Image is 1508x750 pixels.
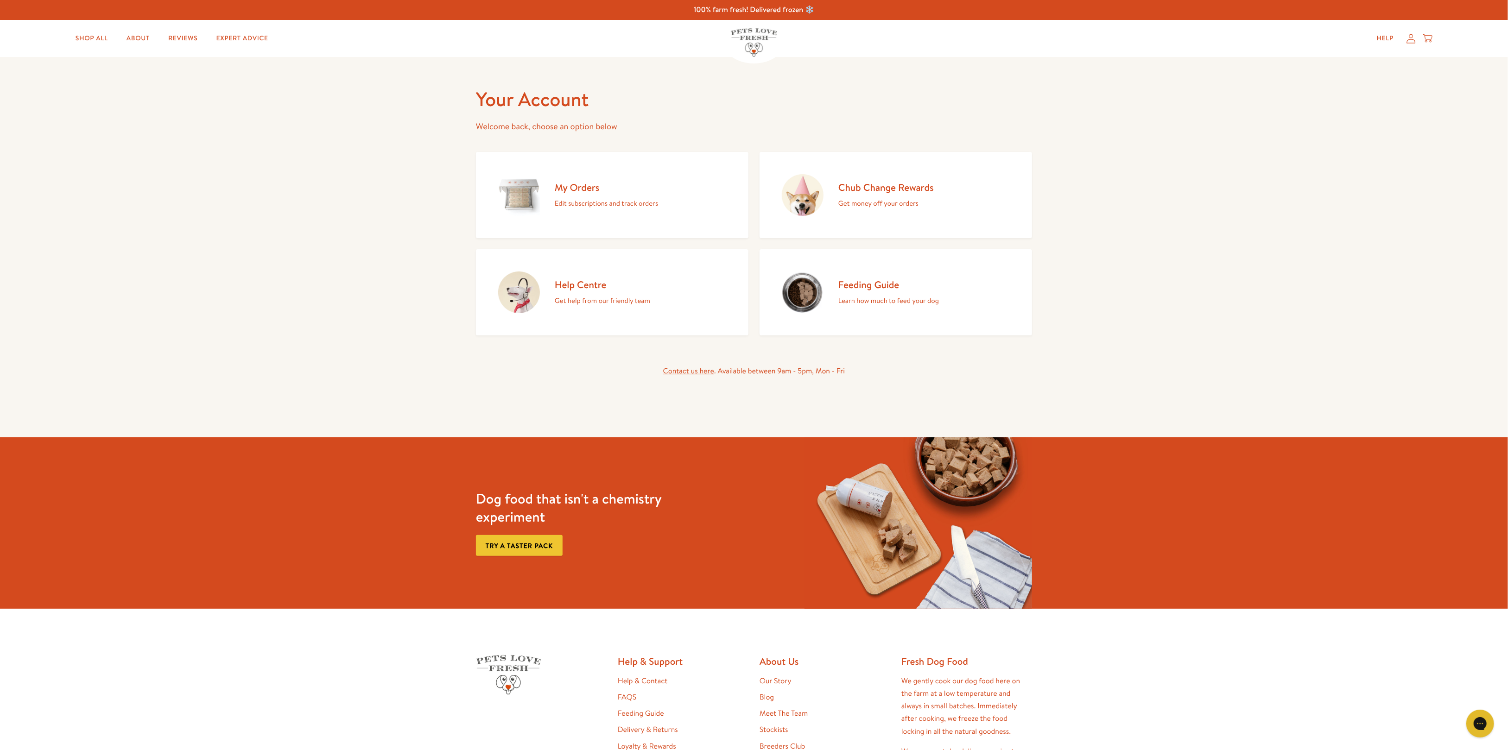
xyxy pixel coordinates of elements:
[760,655,890,668] h2: About Us
[618,692,636,702] a: FAQS
[555,278,650,291] h2: Help Centre
[760,725,788,735] a: Stockists
[476,120,1032,134] p: Welcome back, choose an option below
[555,197,658,209] p: Edit subscriptions and track orders
[618,725,678,735] a: Delivery & Returns
[161,29,205,48] a: Reviews
[838,278,939,291] h2: Feeding Guide
[838,295,939,307] p: Learn how much to feed your dog
[805,437,1032,609] img: Fussy
[838,181,934,194] h2: Chub Change Rewards
[901,655,1032,668] h2: Fresh Dog Food
[760,249,1032,335] a: Feeding Guide Learn how much to feed your dog
[1462,706,1499,741] iframe: Gorgias live chat messenger
[618,708,664,718] a: Feeding Guide
[476,365,1032,378] div: . Available between 9am - 5pm, Mon - Fri
[68,29,115,48] a: Shop All
[731,28,777,57] img: Pets Love Fresh
[663,366,714,376] a: Contact us here
[760,676,792,686] a: Our Story
[209,29,275,48] a: Expert Advice
[476,152,748,238] a: My Orders Edit subscriptions and track orders
[901,675,1032,738] p: We gently cook our dog food here on the farm at a low temperature and always in small batches. Im...
[838,197,934,209] p: Get money off your orders
[555,181,658,194] h2: My Orders
[618,655,748,668] h2: Help & Support
[555,295,650,307] p: Get help from our friendly team
[476,490,703,526] h3: Dog food that isn't a chemistry experiment
[760,708,808,718] a: Meet The Team
[476,655,541,694] img: Pets Love Fresh
[476,87,1032,112] h1: Your Account
[119,29,157,48] a: About
[760,152,1032,238] a: Chub Change Rewards Get money off your orders
[760,692,774,702] a: Blog
[1369,29,1401,48] a: Help
[476,535,563,556] a: Try a taster pack
[476,249,748,335] a: Help Centre Get help from our friendly team
[618,676,667,686] a: Help & Contact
